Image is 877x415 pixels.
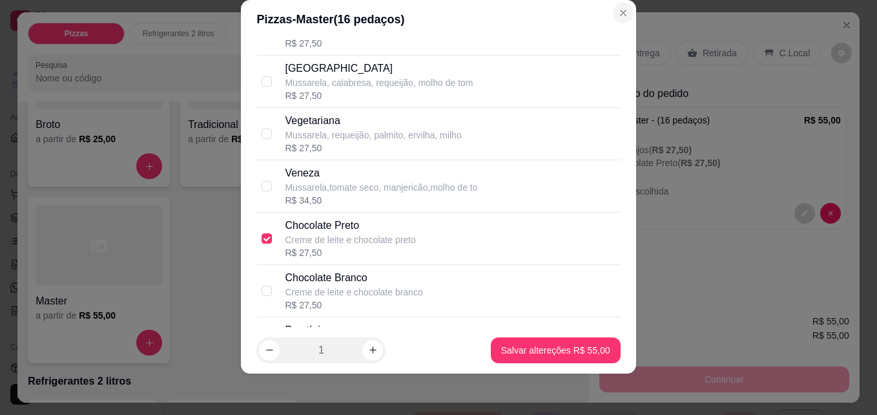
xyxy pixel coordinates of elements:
[285,286,422,299] p: Creme de leite e chocolate branco
[285,37,474,50] div: R$ 27,50
[256,10,620,28] div: Pizzas - Master ( 16 pedaços)
[285,246,415,259] div: R$ 27,50
[613,3,634,23] button: Close
[491,337,621,363] button: Salvar altereções R$ 55,00
[285,61,473,76] p: [GEOGRAPHIC_DATA]
[318,343,324,358] p: 1
[285,89,473,102] div: R$ 27,50
[285,113,461,129] p: Vegetariana
[285,129,461,142] p: Mussarela, requeijão, palmito, ervilha, milho
[285,165,477,181] p: Veneza
[285,218,415,233] p: Chocolate Preto
[285,233,415,246] p: Creme de leite e chocolate preto
[259,340,280,361] button: decrease-product-quantity
[285,76,473,89] p: Mussarela, calabresa, requeijão, molho de tom
[285,194,477,207] div: R$ 34,50
[285,323,468,338] p: Prestígio
[285,181,477,194] p: Mussarela,tomate seco, manjericão,molho de to
[285,299,422,312] div: R$ 27,50
[362,340,383,361] button: increase-product-quantity
[285,270,422,286] p: Chocolate Branco
[285,142,461,154] div: R$ 27,50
